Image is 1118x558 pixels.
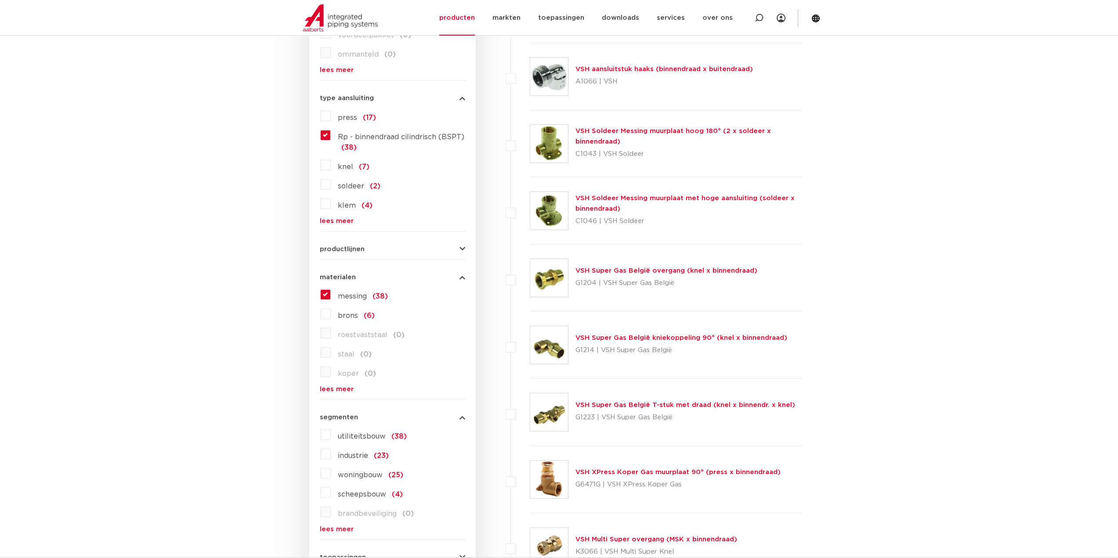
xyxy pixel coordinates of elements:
span: press [338,114,357,121]
span: utiliteitsbouw [338,433,386,440]
a: VSH Super Gas België overgang (knel x binnendraad) [575,267,757,274]
span: roestvaststaal [338,331,387,338]
img: Thumbnail for VSH Super Gas België kniekoppeling 90° (knel x binnendraad) [530,326,568,364]
span: (7) [359,163,369,170]
span: (38) [391,433,407,440]
span: industrie [338,452,368,459]
span: brons [338,312,358,319]
a: lees meer [320,526,465,533]
span: (4) [392,491,403,498]
img: Thumbnail for VSH Super Gas België overgang (knel x binnendraad) [530,259,568,297]
a: lees meer [320,386,465,392]
span: scheepsbouw [338,491,386,498]
button: segmenten [320,414,465,421]
a: VSH Super Gas België T-stuk met draad (knel x binnendr. x knel) [575,402,795,408]
a: VSH XPress Koper Gas muurplaat 90° (press x binnendraad) [575,469,781,475]
span: koper [338,370,359,377]
span: (23) [374,452,389,459]
span: Rp - binnendraad cilindrisch (BSPT) [338,133,464,140]
p: G6471G | VSH XPress Koper Gas [575,478,781,492]
span: (0) [393,331,405,338]
img: Thumbnail for VSH XPress Koper Gas muurplaat 90° (press x binnendraad) [530,461,568,498]
img: Thumbnail for VSH aansluitstuk haaks (binnendraad x buitendraad) [530,58,568,95]
span: (17) [363,114,376,121]
p: G1204 | VSH Super Gas België [575,276,757,290]
p: C1043 | VSH Soldeer [575,147,803,161]
span: (0) [402,510,414,517]
span: segmenten [320,414,358,421]
a: lees meer [320,67,465,73]
span: messing [338,293,367,300]
p: G1223 | VSH Super Gas België [575,410,795,425]
span: (25) [388,472,403,479]
span: (0) [384,51,396,58]
span: (6) [364,312,375,319]
a: VSH Soldeer Messing muurplaat hoog 180° (2 x soldeer x binnendraad) [575,128,771,145]
p: C1046 | VSH Soldeer [575,214,803,228]
span: knel [338,163,353,170]
a: VSH Soldeer Messing muurplaat met hoge aansluiting (soldeer x binnendraad) [575,195,795,212]
span: klem [338,202,356,209]
span: woningbouw [338,472,383,479]
img: Thumbnail for VSH Super Gas België T-stuk met draad (knel x binnendr. x knel) [530,393,568,431]
span: soldeer [338,183,364,190]
a: VSH Multi Super overgang (MSK x binnendraad) [575,536,737,543]
span: brandbeveiliging [338,510,397,517]
a: lees meer [320,218,465,224]
span: productlijnen [320,246,365,252]
button: materialen [320,274,465,281]
img: Thumbnail for VSH Soldeer Messing muurplaat hoog 180° (2 x soldeer x binnendraad) [530,125,568,162]
span: (38) [373,293,388,300]
span: (4) [362,202,373,209]
span: (38) [341,144,357,151]
span: ommanteld [338,51,379,58]
span: materialen [320,274,356,281]
button: type aansluiting [320,95,465,101]
a: VSH aansluitstuk haaks (binnendraad x buitendraad) [575,66,753,72]
span: type aansluiting [320,95,374,101]
a: VSH Super Gas België kniekoppeling 90° (knel x binnendraad) [575,335,787,341]
p: A1066 | VSH [575,75,753,89]
button: productlijnen [320,246,465,252]
span: (2) [370,183,380,190]
span: (0) [360,351,372,358]
p: G1214 | VSH Super Gas België [575,343,787,357]
span: (0) [365,370,376,377]
span: staal [338,351,355,358]
img: Thumbnail for VSH Soldeer Messing muurplaat met hoge aansluiting (soldeer x binnendraad) [530,192,568,230]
